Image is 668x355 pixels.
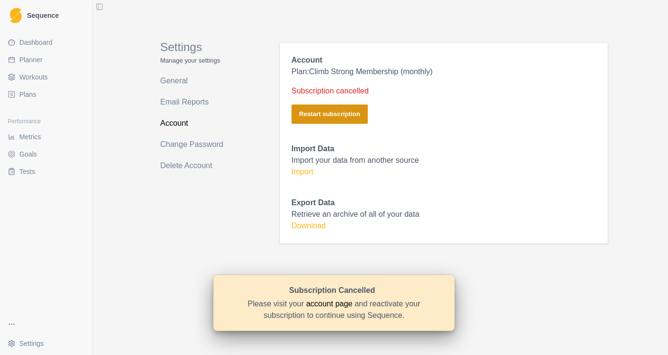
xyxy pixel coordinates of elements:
[4,164,88,179] a: Tests
[19,149,37,159] span: Goals
[160,73,237,89] a: General
[19,90,36,99] span: Plans
[292,105,368,124] button: Restart subscription
[292,85,596,97] p: Subscription cancelled
[292,197,596,209] p: Export Data
[292,66,596,78] p: Plan: Climb Strong Membership (monthly)
[292,168,313,176] a: Import
[10,8,22,24] img: Logo
[160,39,237,56] p: Settings
[4,4,88,27] a: LogoSequence
[4,52,88,67] a: Planner
[19,132,41,142] span: Metrics
[160,137,237,152] a: Change Password
[4,69,88,85] a: Workouts
[19,38,53,47] span: Dashboard
[292,222,326,230] a: Download
[160,158,237,173] a: Delete Account
[292,209,596,220] p: Retrieve an archive of all of your data
[4,35,88,50] a: Dashboard
[228,298,440,321] div: Please visit your and reactivate your subscription to continue using Sequence.
[4,129,88,145] a: Metrics
[160,56,237,66] p: Manage your settings
[228,285,436,296] div: Subscription Cancelled
[4,114,88,129] div: Performance
[4,146,88,162] a: Goals
[292,155,596,166] p: Import your data from another source
[292,143,596,155] p: Import Data
[306,300,352,308] a: account page
[27,12,59,19] span: Sequence
[19,72,48,82] span: Workouts
[19,167,35,176] span: Tests
[160,116,237,131] a: Account
[160,94,237,110] a: Email Reports
[19,55,42,65] span: Planner
[4,87,88,102] a: Plans
[292,54,596,66] p: Account
[4,336,88,351] button: Settings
